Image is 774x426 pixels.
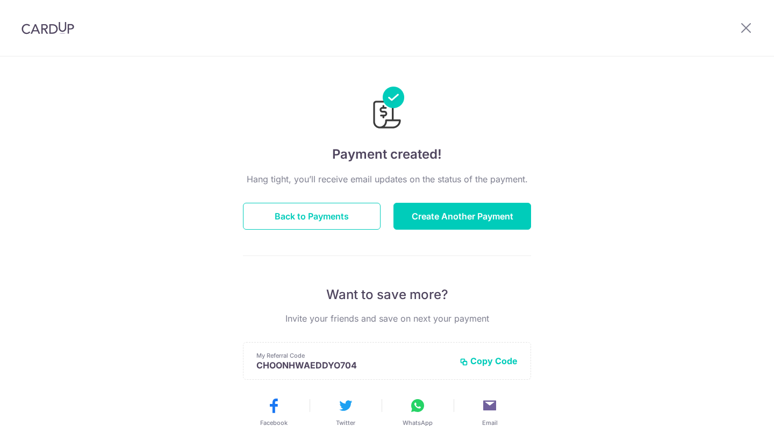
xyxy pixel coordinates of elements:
[256,351,451,360] p: My Referral Code
[460,356,518,366] button: Copy Code
[243,173,531,186] p: Hang tight, you’ll receive email updates on the status of the payment.
[243,286,531,303] p: Want to save more?
[393,203,531,230] button: Create Another Payment
[370,87,404,132] img: Payments
[21,22,74,34] img: CardUp
[243,312,531,325] p: Invite your friends and save on next your payment
[256,360,451,371] p: CHOONHWAEDDYO704
[243,145,531,164] h4: Payment created!
[243,203,381,230] button: Back to Payments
